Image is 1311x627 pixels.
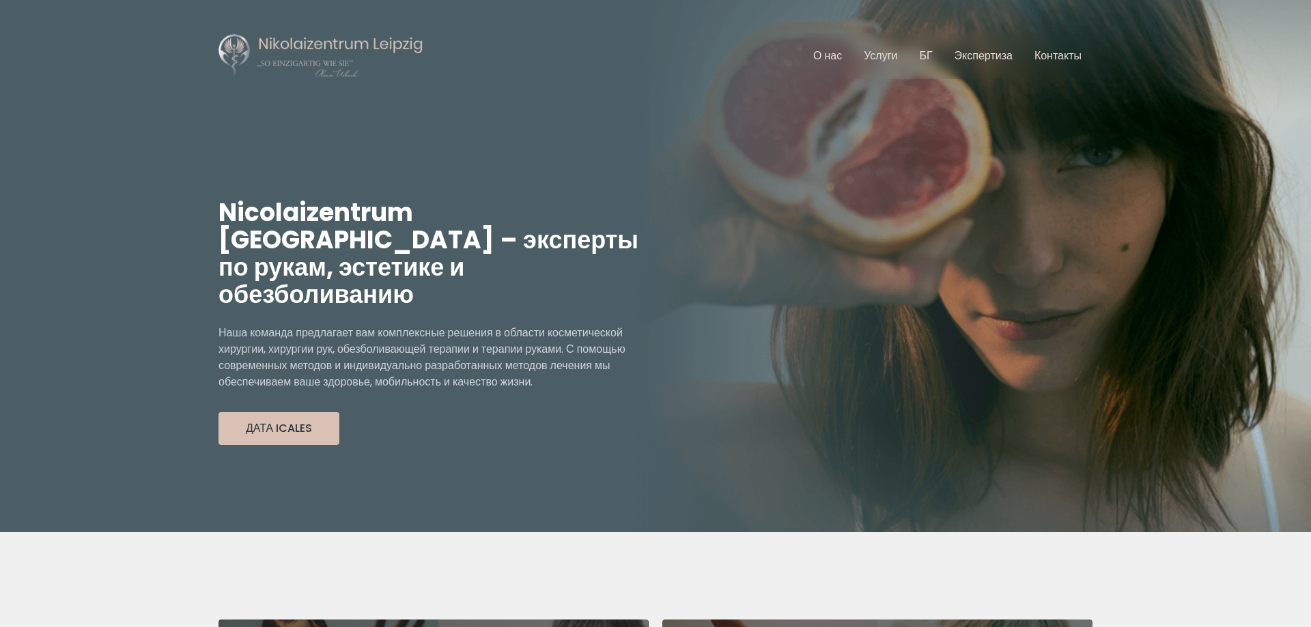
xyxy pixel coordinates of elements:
[955,48,1013,63] a: Экспертиза
[218,33,423,79] img: Николайцентр лейпциг логотип
[218,325,655,390] p: Наша команда предлагает вам комплексные решения в области косметической хирургии, хирургии рук, о...
[919,48,932,63] a: БГ
[218,412,339,445] button: Дата ICALes
[1034,48,1082,63] a: Контакты
[218,199,655,308] h1: Nicolaizentrum [GEOGRAPHIC_DATA] – эксперты по рукам, эстетике и обезболиванию
[813,48,842,63] a: О нас
[864,48,897,63] a: Услуги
